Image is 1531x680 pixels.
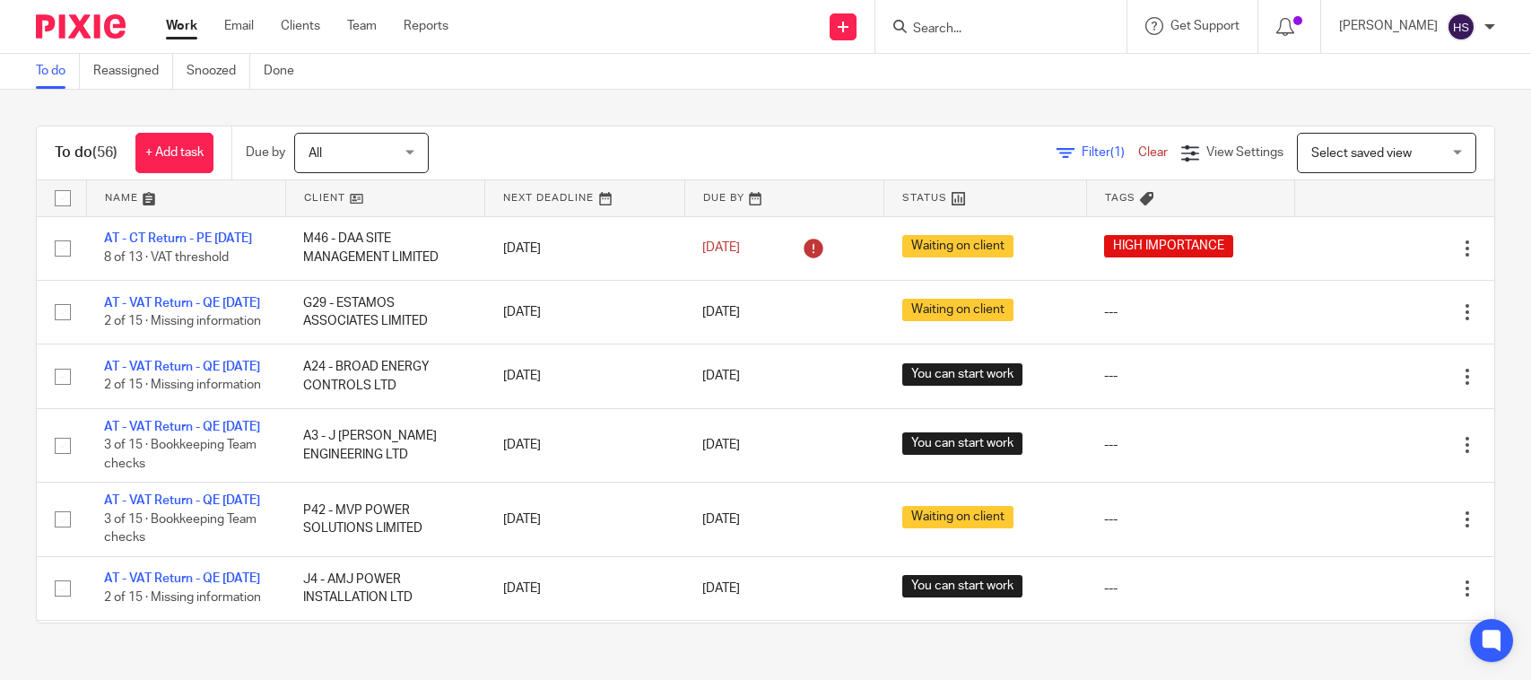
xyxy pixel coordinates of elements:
span: 2 of 15 · Missing information [104,315,261,327]
span: You can start work [902,363,1022,386]
span: HIGH IMPORTANCE [1104,235,1233,257]
a: + Add task [135,133,213,173]
span: Get Support [1170,20,1240,32]
span: You can start work [902,575,1022,597]
span: [DATE] [702,439,740,451]
span: All [309,147,322,160]
span: 3 of 15 · Bookkeeping Team checks [104,439,257,470]
span: 2 of 15 · Missing information [104,591,261,604]
img: svg%3E [1447,13,1475,41]
a: Reports [404,17,448,35]
div: --- [1104,367,1276,385]
td: [DATE] [485,408,684,482]
div: --- [1104,580,1276,597]
a: Snoozed [187,54,250,89]
td: J4 - AMJ POWER INSTALLATION LTD [285,556,484,620]
span: 8 of 13 · VAT threshold [104,251,229,264]
span: You can start work [902,432,1022,455]
div: --- [1104,510,1276,528]
span: [DATE] [702,582,740,595]
span: Waiting on client [902,299,1013,321]
a: AT - VAT Return - QE [DATE] [104,572,260,585]
a: AT - VAT Return - QE [DATE] [104,494,260,507]
td: A24 - BROAD ENERGY CONTROLS LTD [285,344,484,408]
span: Filter [1082,146,1138,159]
p: [PERSON_NAME] [1339,17,1438,35]
span: [DATE] [702,306,740,318]
span: Select saved view [1311,147,1412,160]
a: Done [264,54,308,89]
td: P42 - MVP POWER SOLUTIONS LIMITED [285,483,484,556]
td: [DATE] [485,556,684,620]
span: 3 of 15 · Bookkeeping Team checks [104,513,257,545]
span: View Settings [1206,146,1283,159]
td: [DATE] [485,344,684,408]
span: 2 of 15 · Missing information [104,379,261,392]
a: Reassigned [93,54,173,89]
span: [DATE] [702,513,740,526]
div: --- [1104,436,1276,454]
a: AT - VAT Return - QE [DATE] [104,297,260,309]
p: Due by [246,144,285,161]
div: --- [1104,303,1276,321]
span: Waiting on client [902,506,1013,528]
a: Email [224,17,254,35]
span: [DATE] [702,370,740,382]
td: G29 - ESTAMOS ASSOCIATES LIMITED [285,280,484,344]
a: To do [36,54,80,89]
td: A3 - J [PERSON_NAME] ENGINEERING LTD [285,408,484,482]
a: AT - CT Return - PE [DATE] [104,232,252,245]
img: Pixie [36,14,126,39]
span: [DATE] [702,242,740,255]
a: Clear [1138,146,1168,159]
span: (1) [1110,146,1125,159]
td: M46 - DAA SITE MANAGEMENT LIMITED [285,216,484,280]
span: Tags [1105,193,1135,203]
h1: To do [55,144,117,162]
input: Search [911,22,1073,38]
a: Work [166,17,197,35]
a: Team [347,17,377,35]
td: [DATE] [485,280,684,344]
a: AT - VAT Return - QE [DATE] [104,361,260,373]
span: Waiting on client [902,235,1013,257]
td: [DATE] [485,216,684,280]
td: [DATE] [485,483,684,556]
a: Clients [281,17,320,35]
span: (56) [92,145,117,160]
a: AT - VAT Return - QE [DATE] [104,421,260,433]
